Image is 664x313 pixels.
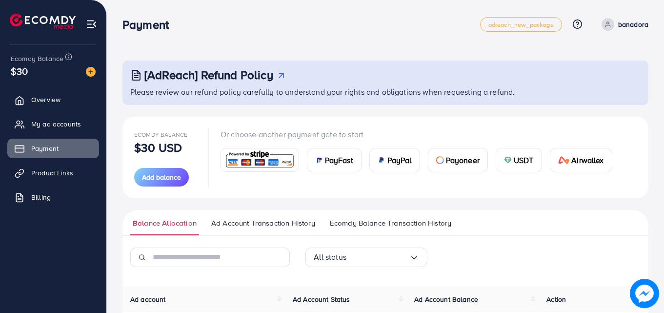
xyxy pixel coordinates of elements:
[633,282,657,306] img: image
[558,156,570,164] img: card
[496,148,542,172] a: cardUSDT
[11,54,63,63] span: Ecomdy Balance
[436,156,444,164] img: card
[307,148,362,172] a: cardPayFast
[598,18,648,31] a: banadora
[618,19,648,30] p: banadora
[7,114,99,134] a: My ad accounts
[446,154,480,166] span: Payoneer
[122,18,177,32] h3: Payment
[142,172,181,182] span: Add balance
[86,67,96,77] img: image
[134,168,189,187] button: Add balance
[346,250,409,265] input: Search for option
[10,14,76,29] img: logo
[293,294,350,304] span: Ad Account Status
[305,248,427,267] div: Search for option
[7,188,99,207] a: Billing
[428,148,488,172] a: cardPayoneer
[414,294,478,304] span: Ad Account Balance
[31,95,60,104] span: Overview
[330,218,451,229] span: Ecomdy Balance Transaction History
[387,154,412,166] span: PayPal
[315,156,323,164] img: card
[31,192,51,202] span: Billing
[369,148,420,172] a: cardPayPal
[224,149,296,170] img: card
[221,128,620,140] p: Or choose another payment gate to start
[7,90,99,109] a: Overview
[130,86,643,98] p: Please review our refund policy carefully to understand your rights and obligations when requesti...
[134,130,187,139] span: Ecomdy Balance
[31,168,73,178] span: Product Links
[504,156,512,164] img: card
[7,139,99,158] a: Payment
[480,17,562,32] a: adreach_new_package
[134,142,182,153] p: $30 USD
[314,250,346,265] span: All status
[11,64,28,78] span: $30
[144,68,273,82] h3: [AdReach] Refund Policy
[488,21,554,28] span: adreach_new_package
[86,19,97,30] img: menu
[130,294,166,304] span: Ad account
[211,218,315,229] span: Ad Account Transaction History
[571,154,604,166] span: Airwallex
[325,154,353,166] span: PayFast
[221,148,299,172] a: card
[378,156,385,164] img: card
[133,218,197,229] span: Balance Allocation
[514,154,534,166] span: USDT
[550,148,612,172] a: cardAirwallex
[7,163,99,183] a: Product Links
[31,144,59,153] span: Payment
[546,294,566,304] span: Action
[31,119,81,129] span: My ad accounts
